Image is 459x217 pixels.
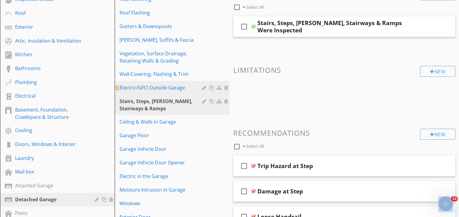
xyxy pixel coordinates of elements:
[233,66,456,74] h3: Limitations
[120,118,204,125] div: Ceiling & Walls in Garage
[257,162,313,170] div: Trip Hazard at Step
[120,145,204,153] div: Garage Vehicle Door
[120,23,204,30] div: Gutters & Downspouts
[233,129,456,137] h3: Recommendations
[15,154,86,162] div: Laundry
[15,182,86,189] div: Attached Garage
[451,196,458,201] span: 10
[15,106,86,121] div: Basement, Foundation, Crawlspace & Structure
[420,129,455,140] div: New
[120,50,204,64] div: Vegetation, Surface Drainage, Retaining Walls & Grading
[120,159,204,166] div: Garage Vehicle Door Opener
[120,70,204,78] div: Wall-Covering, Flashing & Trim
[15,79,86,86] div: Plumbing
[15,23,86,31] div: Exterior
[15,196,86,203] div: Detached Garage
[15,141,86,148] div: Doors, Windows & Interior
[239,184,249,199] i: check_box_outline_blank
[15,127,86,134] div: Cooling
[257,19,415,34] div: Stairs, Steps, [PERSON_NAME], Stairways & Ramps Were Inspected
[15,209,86,217] div: Pests
[15,168,86,175] div: Mail box
[15,37,86,44] div: Attic, Insulation & Ventilation
[438,196,453,211] iframe: Intercom live chat
[120,173,204,180] div: Electric in the Garage
[420,66,455,77] div: New
[15,51,86,58] div: Kitchen
[246,4,264,10] span: Select All
[120,9,204,16] div: Roof Flashing
[15,65,86,72] div: Bathrooms
[257,188,303,195] div: Damage at Step
[239,159,249,173] i: check_box_outline_blank
[120,132,204,139] div: Garage Floor
[120,36,204,44] div: [PERSON_NAME], Soffits & Fascia
[239,19,249,34] i: check_box_outline_blank
[120,98,204,112] div: Stairs, Steps, [PERSON_NAME], Stairways & Ramps
[246,143,264,149] span: Select All
[120,84,204,91] div: Electric/GFCI Outside Garage
[120,200,204,207] div: Windows
[15,92,86,99] div: Electrical
[120,186,204,193] div: Moisture Intrusion in Garage
[15,9,86,17] div: Roof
